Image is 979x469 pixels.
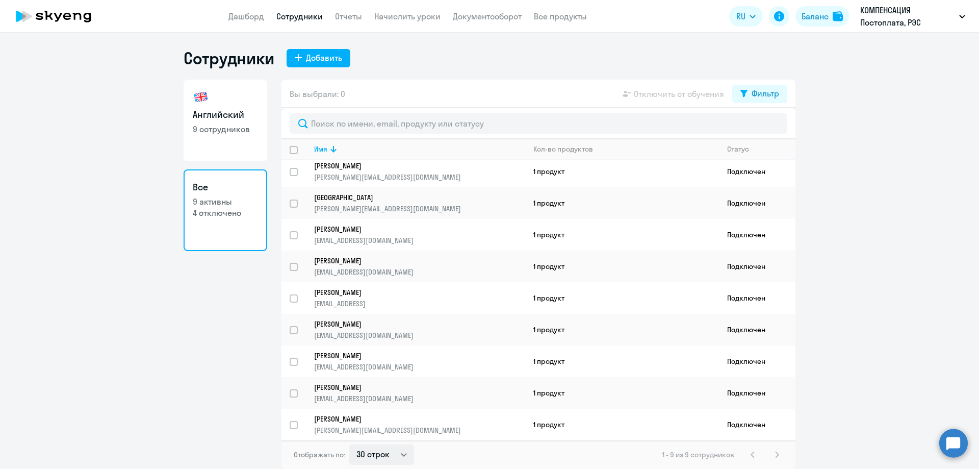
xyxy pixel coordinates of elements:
button: КОМПЕНСАЦИЯ Постоплата, РЭС ИНЖИНИРИНГ, ООО [855,4,970,29]
p: [PERSON_NAME] [314,414,511,424]
div: Статус [727,144,749,154]
span: Отображать по: [294,450,345,459]
td: Подключен [719,377,795,409]
td: Подключен [719,187,795,219]
td: 1 продукт [525,156,719,187]
p: [PERSON_NAME] [314,225,511,234]
h3: Все [193,181,258,194]
p: [PERSON_NAME] [314,256,511,265]
input: Поиск по имени, email, продукту или статусу [290,113,787,134]
a: [PERSON_NAME][EMAIL_ADDRESS] [314,288,525,308]
td: Подключен [719,219,795,251]
a: Все9 активны4 отключено [184,169,267,251]
td: 1 продукт [525,251,719,282]
p: [EMAIL_ADDRESS][DOMAIN_NAME] [314,331,525,340]
a: [PERSON_NAME][PERSON_NAME][EMAIL_ADDRESS][DOMAIN_NAME] [314,161,525,182]
button: RU [729,6,763,27]
td: 1 продукт [525,219,719,251]
div: Имя [314,144,327,154]
a: [GEOGRAPHIC_DATA][PERSON_NAME][EMAIL_ADDRESS][DOMAIN_NAME] [314,193,525,213]
a: [PERSON_NAME][EMAIL_ADDRESS][DOMAIN_NAME] [314,351,525,372]
img: english [193,89,209,105]
a: [PERSON_NAME][EMAIL_ADDRESS][DOMAIN_NAME] [314,256,525,277]
td: 1 продукт [525,187,719,219]
td: Подключен [719,345,795,377]
p: [EMAIL_ADDRESS][DOMAIN_NAME] [314,267,525,277]
img: balance [833,11,843,21]
span: 1 - 9 из 9 сотрудников [662,450,734,459]
a: [PERSON_NAME][EMAIL_ADDRESS][DOMAIN_NAME] [314,319,525,340]
a: [PERSON_NAME][EMAIL_ADDRESS][DOMAIN_NAME] [314,225,525,245]
a: Отчеты [335,11,362,21]
div: Добавить [306,52,342,64]
a: Все продукты [534,11,587,21]
td: 1 продукт [525,345,719,377]
h3: Английский [193,108,258,121]
td: Подключен [719,251,795,282]
a: Начислить уроки [374,11,441,21]
div: Статус [727,144,795,154]
div: Кол-во продуктов [533,144,718,154]
p: [PERSON_NAME][EMAIL_ADDRESS][DOMAIN_NAME] [314,204,525,213]
p: КОМПЕНСАЦИЯ Постоплата, РЭС ИНЖИНИРИНГ, ООО [860,4,955,29]
span: Вы выбрали: 0 [290,88,345,100]
td: Подключен [719,314,795,345]
a: Английский9 сотрудников [184,80,267,161]
p: [PERSON_NAME][EMAIL_ADDRESS][DOMAIN_NAME] [314,426,525,435]
p: [EMAIL_ADDRESS][DOMAIN_NAME] [314,362,525,372]
td: 1 продукт [525,314,719,345]
div: Имя [314,144,525,154]
button: Фильтр [732,85,787,103]
h1: Сотрудники [184,48,274,68]
a: Дашборд [228,11,264,21]
a: [PERSON_NAME][PERSON_NAME][EMAIL_ADDRESS][DOMAIN_NAME] [314,414,525,435]
p: 4 отключено [193,207,258,218]
span: RU [736,10,745,22]
p: [PERSON_NAME] [314,351,511,360]
p: [EMAIL_ADDRESS] [314,299,525,308]
p: [PERSON_NAME] [314,161,511,170]
a: [PERSON_NAME][EMAIL_ADDRESS][DOMAIN_NAME] [314,383,525,403]
p: [PERSON_NAME] [314,288,511,297]
a: Сотрудники [276,11,323,21]
td: Подключен [719,409,795,440]
div: Фильтр [752,87,779,100]
td: 1 продукт [525,377,719,409]
td: Подключен [719,282,795,314]
button: Балансbalance [795,6,849,27]
p: [EMAIL_ADDRESS][DOMAIN_NAME] [314,394,525,403]
p: [PERSON_NAME][EMAIL_ADDRESS][DOMAIN_NAME] [314,172,525,182]
td: 1 продукт [525,409,719,440]
a: Документооборот [453,11,522,21]
p: [GEOGRAPHIC_DATA] [314,193,511,202]
p: 9 активны [193,196,258,207]
p: [PERSON_NAME] [314,383,511,392]
button: Добавить [287,49,350,67]
div: Баланс [802,10,829,22]
td: 1 продукт [525,282,719,314]
td: Подключен [719,156,795,187]
p: [PERSON_NAME] [314,319,511,329]
div: Кол-во продуктов [533,144,593,154]
p: [EMAIL_ADDRESS][DOMAIN_NAME] [314,236,525,245]
p: 9 сотрудников [193,124,258,135]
